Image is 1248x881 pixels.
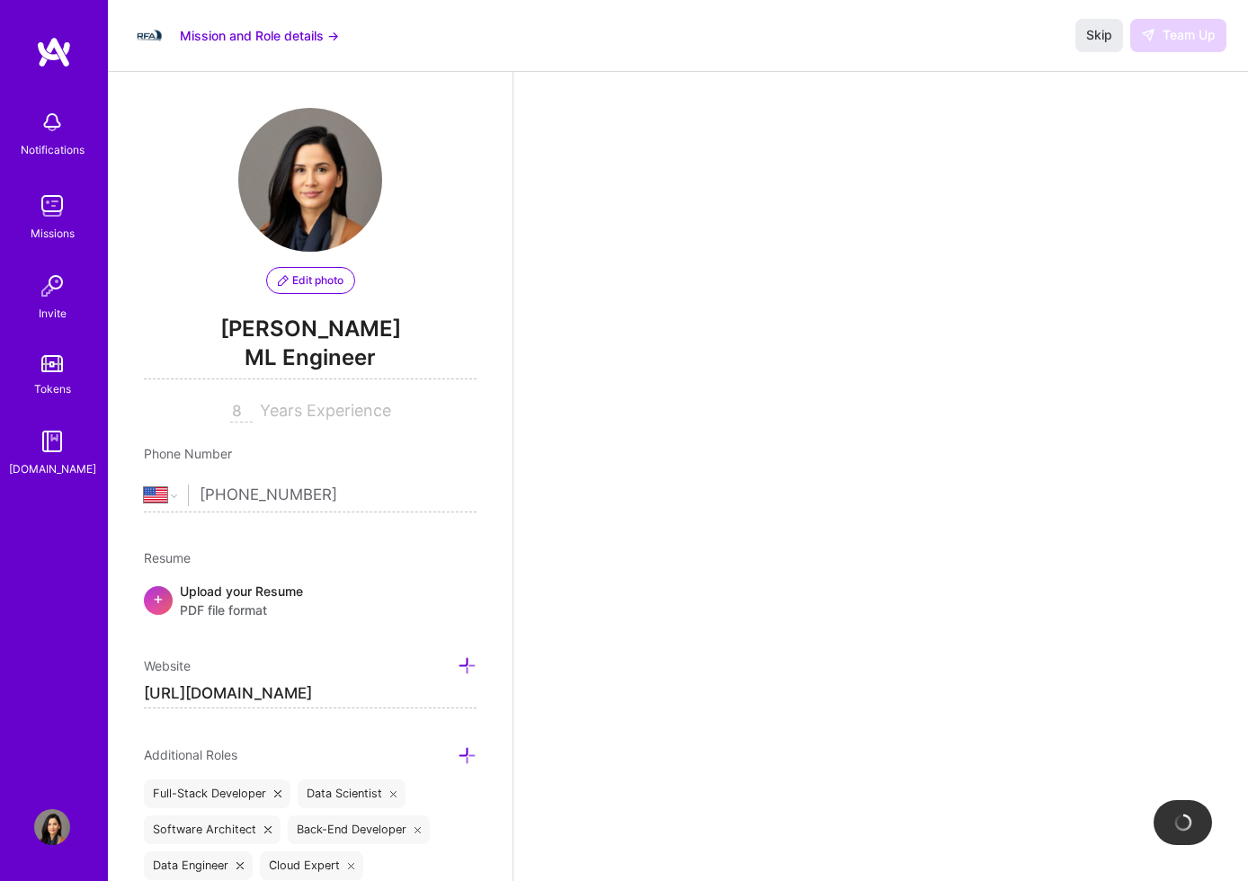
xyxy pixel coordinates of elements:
[9,459,96,478] div: [DOMAIN_NAME]
[34,379,71,398] div: Tokens
[41,355,63,372] img: tokens
[144,582,477,619] div: +Upload your ResumePDF file format
[153,589,164,608] span: +
[144,851,253,880] div: Data Engineer
[200,469,477,521] input: +1 (000) 000-0000
[34,104,70,140] img: bell
[260,401,391,420] span: Years Experience
[144,658,191,673] span: Website
[34,809,70,845] img: User Avatar
[1173,814,1191,832] img: loading
[144,446,232,461] span: Phone Number
[415,826,422,833] i: icon Close
[144,316,477,343] span: [PERSON_NAME]
[144,779,290,808] div: Full-Stack Developer
[274,790,281,797] i: icon Close
[266,267,355,294] button: Edit photo
[1075,19,1123,51] button: Skip
[144,680,477,708] input: http://...
[144,815,281,844] div: Software Architect
[390,790,397,797] i: icon Close
[278,275,289,286] i: icon PencilPurple
[264,826,272,833] i: icon Close
[129,26,165,44] img: Company Logo
[260,851,364,880] div: Cloud Expert
[144,343,477,379] span: ML Engineer
[298,779,406,808] div: Data Scientist
[230,401,253,423] input: XX
[236,862,244,869] i: icon Close
[34,268,70,304] img: Invite
[34,423,70,459] img: guide book
[34,188,70,224] img: teamwork
[278,272,343,289] span: Edit photo
[144,550,191,565] span: Resume
[144,747,237,762] span: Additional Roles
[288,815,431,844] div: Back-End Developer
[348,862,355,869] i: icon Close
[21,140,85,159] div: Notifications
[1086,26,1112,44] span: Skip
[39,304,67,323] div: Invite
[36,36,72,68] img: logo
[180,601,303,619] span: PDF file format
[30,809,75,845] a: User Avatar
[31,224,75,243] div: Missions
[238,108,382,252] img: User Avatar
[180,26,339,45] button: Mission and Role details →
[180,582,303,619] div: Upload your Resume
